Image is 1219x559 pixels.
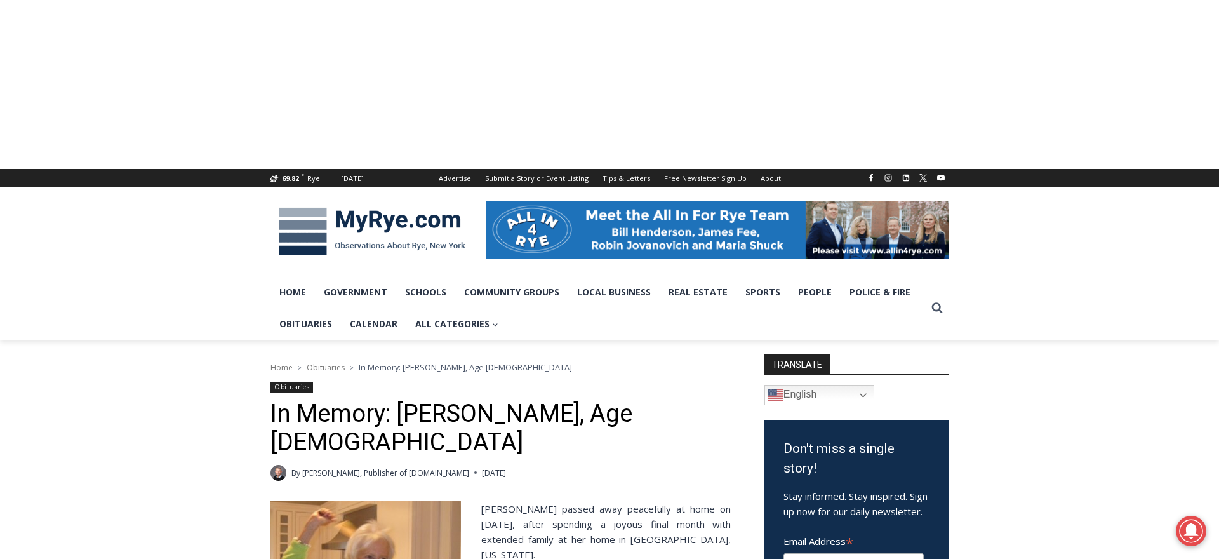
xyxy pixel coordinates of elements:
nav: Secondary Navigation [432,169,788,187]
button: View Search Form [926,297,949,320]
a: Real Estate [660,276,736,308]
span: > [350,363,354,372]
a: Schools [396,276,455,308]
a: Instagram [881,170,896,185]
a: Police & Fire [841,276,919,308]
span: > [298,363,302,372]
time: [DATE] [482,467,506,479]
a: Advertise [432,169,478,187]
span: In Memory: [PERSON_NAME], Age [DEMOGRAPHIC_DATA] [359,361,572,373]
img: All in for Rye [486,201,949,258]
img: en [768,387,783,403]
p: Stay informed. Stay inspired. Sign up now for our daily newsletter. [783,488,929,519]
span: 69.82 [282,173,299,183]
span: By [291,467,300,479]
a: X [916,170,931,185]
a: Community Groups [455,276,568,308]
h3: Don't miss a single story! [783,439,929,479]
a: Author image [270,465,286,481]
a: Obituaries [270,382,313,393]
a: About [754,169,788,187]
a: People [789,276,841,308]
a: Sports [736,276,789,308]
span: All Categories [415,317,498,331]
img: MyRye.com [270,199,474,265]
a: Local Business [568,276,660,308]
a: Tips & Letters [596,169,657,187]
nav: Breadcrumbs [270,361,731,374]
a: Home [270,276,315,308]
a: Obituaries [307,362,345,373]
a: Submit a Story or Event Listing [478,169,596,187]
a: Free Newsletter Sign Up [657,169,754,187]
a: Linkedin [898,170,914,185]
label: Email Address [783,529,924,551]
a: [PERSON_NAME], Publisher of [DOMAIN_NAME] [302,468,469,478]
strong: TRANSLATE [764,354,830,374]
a: Facebook [863,170,879,185]
a: YouTube [933,170,949,185]
div: Rye [307,173,320,184]
a: Government [315,276,396,308]
nav: Primary Navigation [270,276,926,340]
a: English [764,385,874,405]
a: Calendar [341,308,406,340]
span: F [301,172,304,178]
a: Home [270,362,293,373]
h1: In Memory: [PERSON_NAME], Age [DEMOGRAPHIC_DATA] [270,400,731,457]
a: All Categories [406,308,507,340]
div: [DATE] [341,173,364,184]
a: Obituaries [270,308,341,340]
